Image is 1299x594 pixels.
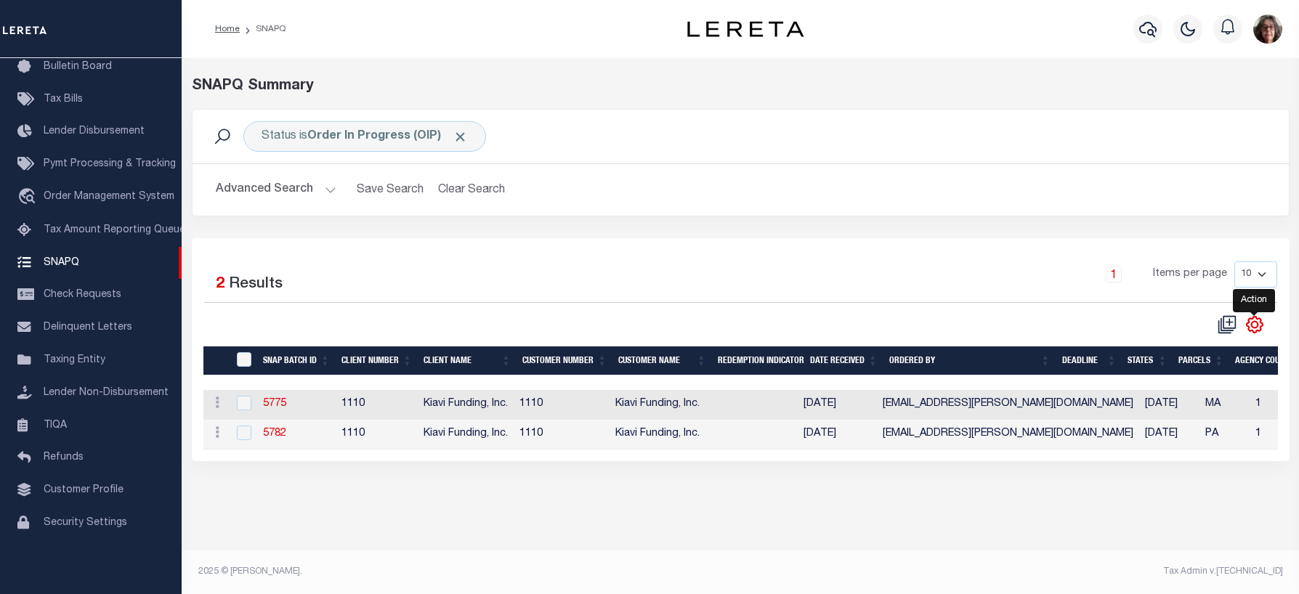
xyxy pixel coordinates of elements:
[44,485,124,495] span: Customer Profile
[257,346,336,376] th: SNAP BATCH ID: activate to sort column ascending
[877,390,1139,420] td: [EMAIL_ADDRESS][PERSON_NAME][DOMAIN_NAME]
[44,388,169,398] span: Lender Non-Disbursement
[517,346,612,376] th: Customer Number: activate to sort column ascending
[1233,289,1275,312] div: Action
[1199,390,1250,420] td: MA
[687,21,804,37] img: logo-dark.svg
[44,257,79,267] span: SNAPQ
[240,23,286,36] li: SNAPQ
[44,420,67,430] span: TIQA
[610,420,705,449] td: Kiavi Funding, Inc.
[1122,346,1173,376] th: States: activate to sort column ascending
[17,188,41,207] i: travel_explore
[44,62,112,72] span: Bulletin Board
[336,346,418,376] th: Client Number: activate to sort column ascending
[215,25,240,33] a: Home
[1056,346,1122,376] th: Deadline: activate to sort column ascending
[187,565,741,578] div: 2025 © [PERSON_NAME].
[418,420,514,449] td: Kiavi Funding, Inc.
[336,420,418,449] td: 1110
[1139,420,1199,449] td: [DATE]
[432,176,511,204] button: Clear Search
[307,131,468,142] b: Order In Progress (OIP)
[44,322,132,333] span: Delinquent Letters
[1199,420,1250,449] td: PA
[44,225,185,235] span: Tax Amount Reporting Queue
[1139,390,1199,420] td: [DATE]
[798,390,877,420] td: [DATE]
[453,129,468,145] span: Click to Remove
[44,159,176,169] span: Pymt Processing & Tracking
[229,273,283,296] label: Results
[798,420,877,449] td: [DATE]
[44,94,83,105] span: Tax Bills
[418,390,514,420] td: Kiavi Funding, Inc.
[418,346,517,376] th: Client Name: activate to sort column ascending
[751,565,1283,578] div: Tax Admin v.[TECHNICAL_ID]
[1153,267,1227,282] span: Items per page
[612,346,712,376] th: Customer Name: activate to sort column ascending
[192,76,1290,97] div: SNAPQ Summary
[263,399,286,409] a: 5775
[877,420,1139,449] td: [EMAIL_ADDRESS][PERSON_NAME][DOMAIN_NAME]
[1253,15,1282,44] button: PMcAllister@lereta.net
[44,126,145,137] span: Lender Disbursement
[514,420,610,449] td: 1110
[336,390,418,420] td: 1110
[44,355,105,365] span: Taxing Entity
[263,428,286,439] a: 5782
[216,176,336,204] button: Advanced Search
[348,176,432,204] button: Save Search
[44,290,121,300] span: Check Requests
[227,346,257,376] th: SNAPBatchId
[44,518,127,528] span: Security Settings
[243,121,486,152] div: Status is
[1173,346,1229,376] th: Parcels: activate to sort column ascending
[216,277,224,292] span: 2
[712,346,804,376] th: Redemption Indicator
[44,192,174,202] span: Order Management System
[514,390,610,420] td: 1110
[804,346,883,376] th: Date Received: activate to sort column ascending
[1106,267,1122,282] a: 1
[44,452,84,463] span: Refunds
[883,346,1056,376] th: Ordered By: activate to sort column ascending
[610,390,705,420] td: Kiavi Funding, Inc.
